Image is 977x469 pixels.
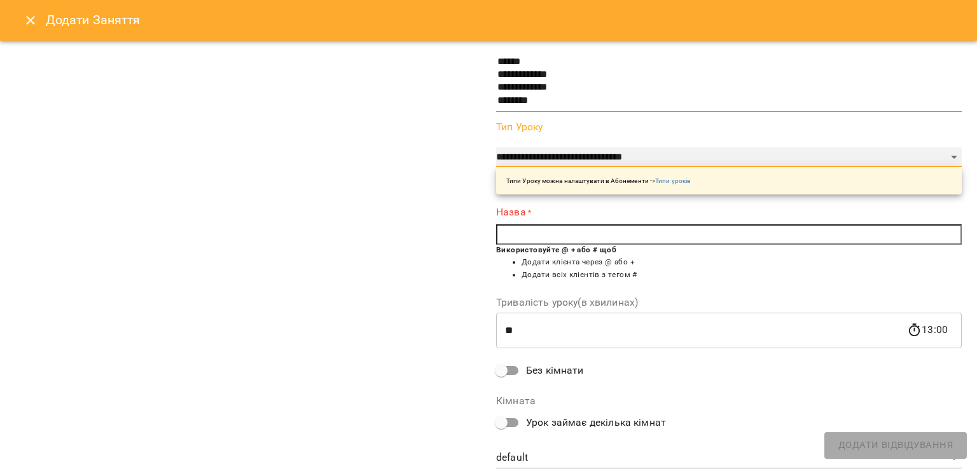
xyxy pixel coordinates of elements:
li: Додати всіх клієнтів з тегом # [522,269,962,282]
label: Тип Уроку [496,122,962,132]
b: Використовуйте @ + або # щоб [496,245,616,254]
div: default [496,448,962,468]
li: Додати клієнта через @ або + [522,256,962,269]
span: Урок займає декілька кімнат [526,415,666,430]
a: Типи уроків [655,177,691,184]
label: Кімната [496,396,962,406]
label: Тривалість уроку(в хвилинах) [496,297,962,308]
label: Назва [496,205,962,219]
p: Типи Уроку можна налаштувати в Абонементи -> [506,176,691,186]
span: Без кімнати [526,363,584,378]
h6: Додати Заняття [46,10,962,30]
button: Close [15,5,46,36]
